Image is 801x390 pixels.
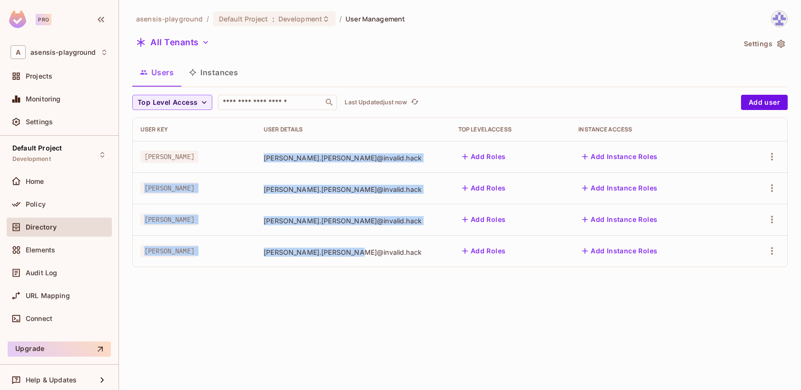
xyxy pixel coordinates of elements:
[458,212,510,227] button: Add Roles
[12,155,51,163] span: Development
[458,149,510,164] button: Add Roles
[9,10,26,28] img: SReyMgAAAABJRU5ErkJggg==
[26,269,57,277] span: Audit Log
[140,213,198,226] span: [PERSON_NAME]
[140,126,248,133] div: User Key
[264,248,443,257] span: [PERSON_NAME].[PERSON_NAME]@invalid.hack
[10,45,26,59] span: A
[132,60,181,84] button: Users
[578,212,661,227] button: Add Instance Roles
[578,149,661,164] button: Add Instance Roles
[741,95,788,110] button: Add user
[740,36,788,51] button: Settings
[264,216,443,225] span: [PERSON_NAME].[PERSON_NAME]@invalid.hack
[411,98,419,107] span: refresh
[219,14,268,23] span: Default Project
[36,14,51,25] div: Pro
[8,341,111,357] button: Upgrade
[578,243,661,259] button: Add Instance Roles
[140,245,198,257] span: [PERSON_NAME]
[26,246,55,254] span: Elements
[26,72,52,80] span: Projects
[278,14,322,23] span: Development
[409,97,420,108] button: refresh
[140,150,198,163] span: [PERSON_NAME]
[26,118,53,126] span: Settings
[30,49,96,56] span: Workspace: asensis-playground
[26,223,57,231] span: Directory
[458,180,510,196] button: Add Roles
[458,126,563,133] div: Top Level Access
[12,144,62,152] span: Default Project
[26,178,44,185] span: Home
[138,97,198,109] span: Top Level Access
[26,292,70,300] span: URL Mapping
[339,14,342,23] li: /
[26,95,61,103] span: Monitoring
[26,200,46,208] span: Policy
[346,14,405,23] span: User Management
[207,14,209,23] li: /
[264,185,443,194] span: [PERSON_NAME].[PERSON_NAME]@invalid.hack
[345,99,407,106] p: Last Updated just now
[140,182,198,194] span: [PERSON_NAME]
[181,60,246,84] button: Instances
[407,97,420,108] span: Click to refresh data
[458,243,510,259] button: Add Roles
[272,15,275,23] span: :
[264,126,443,133] div: User Details
[26,376,77,384] span: Help & Updates
[132,95,212,110] button: Top Level Access
[771,11,787,27] img: Martin Demuth
[26,315,52,322] span: Connect
[578,126,728,133] div: Instance Access
[136,14,203,23] span: the active workspace
[132,35,213,50] button: All Tenants
[578,180,661,196] button: Add Instance Roles
[264,153,443,162] span: [PERSON_NAME].[PERSON_NAME]@invalid.hack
